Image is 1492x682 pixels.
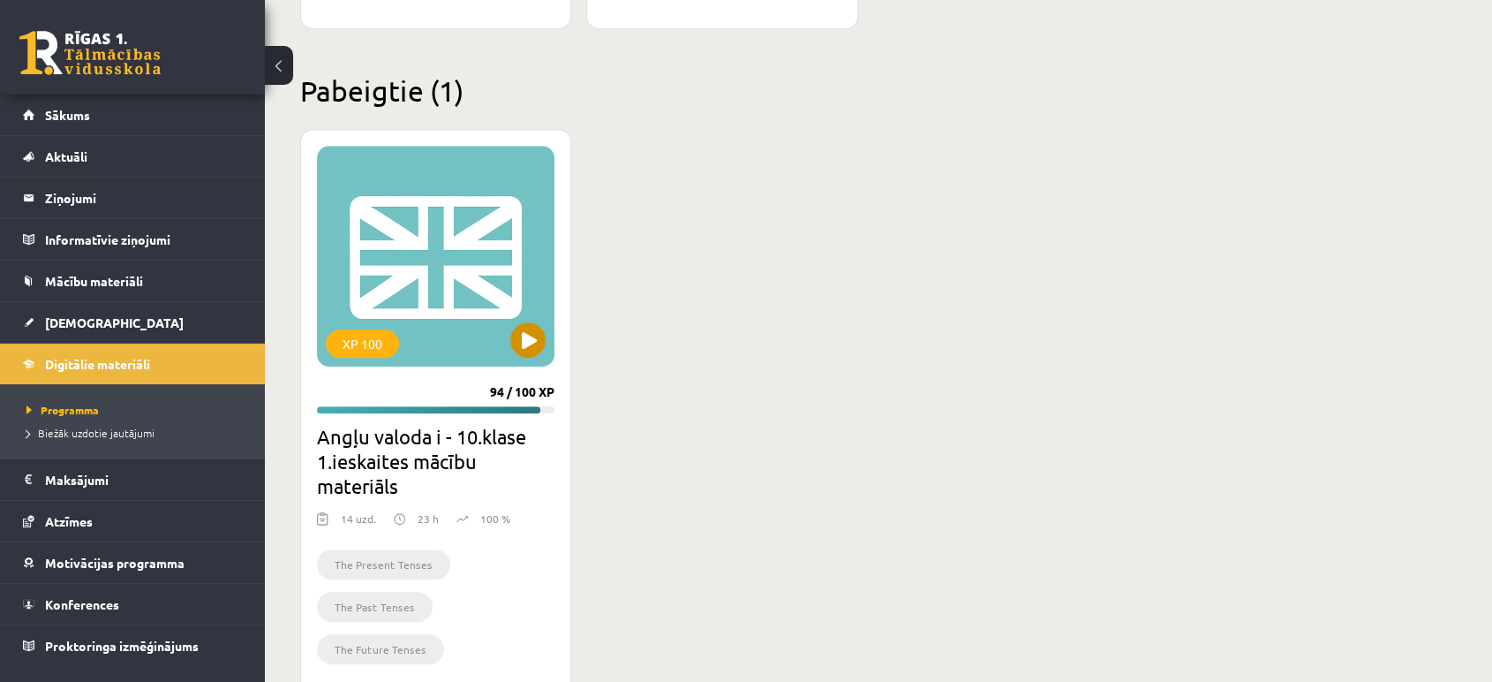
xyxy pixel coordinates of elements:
[45,148,87,164] span: Aktuāli
[341,511,376,537] div: 14 uzd.
[317,549,450,580] li: The Present Tenses
[45,513,93,529] span: Atzīmes
[45,459,243,500] legend: Maksājumi
[45,273,143,289] span: Mācību materiāli
[326,330,399,358] div: XP 100
[23,344,243,384] a: Digitālie materiāli
[19,31,161,75] a: Rīgas 1. Tālmācības vidusskola
[23,219,243,260] a: Informatīvie ziņojumi
[418,511,439,527] p: 23 h
[317,634,444,664] li: The Future Tenses
[23,501,243,542] a: Atzīmes
[26,403,99,417] span: Programma
[23,542,243,583] a: Motivācijas programma
[23,95,243,135] a: Sākums
[45,596,119,612] span: Konferences
[45,356,150,372] span: Digitālie materiāli
[480,511,510,527] p: 100 %
[45,638,199,654] span: Proktoringa izmēģinājums
[45,314,184,330] span: [DEMOGRAPHIC_DATA]
[26,425,247,441] a: Biežāk uzdotie jautājumi
[23,178,243,218] a: Ziņojumi
[317,424,554,498] h2: Angļu valoda i - 10.klase 1.ieskaites mācību materiāls
[23,625,243,666] a: Proktoringa izmēģinājums
[23,261,243,301] a: Mācību materiāli
[23,136,243,177] a: Aktuāli
[45,555,185,571] span: Motivācijas programma
[45,178,243,218] legend: Ziņojumi
[45,219,243,260] legend: Informatīvie ziņojumi
[45,107,90,123] span: Sākums
[23,459,243,500] a: Maksājumi
[300,73,1430,108] h2: Pabeigtie (1)
[23,584,243,625] a: Konferences
[317,592,433,622] li: The Past Tenses
[26,402,247,418] a: Programma
[23,302,243,343] a: [DEMOGRAPHIC_DATA]
[26,426,154,440] span: Biežāk uzdotie jautājumi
